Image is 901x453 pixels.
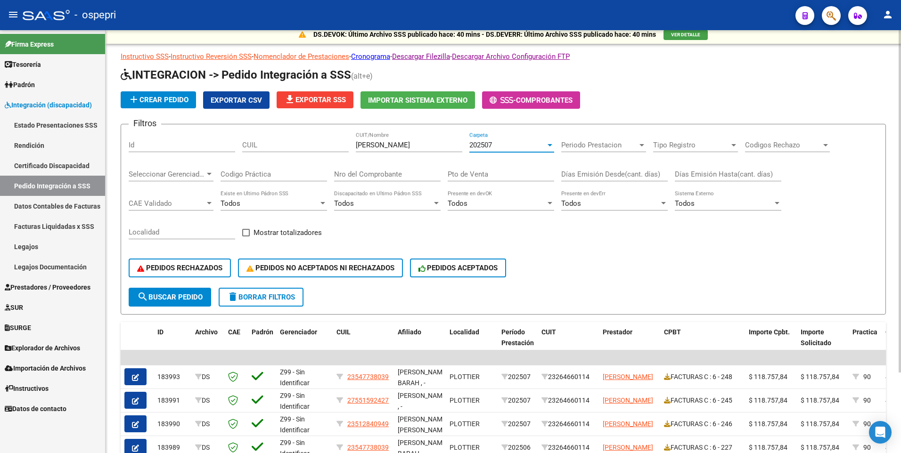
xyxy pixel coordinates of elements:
span: Z99 - Sin Identificar [280,415,310,434]
span: Practica [852,328,877,336]
span: Integración (discapacidad) [5,100,92,110]
mat-icon: menu [8,9,19,20]
span: $ 118.757,84 [801,396,839,404]
span: Exportar CSV [211,96,262,105]
span: 4 [885,420,889,428]
p: DS.DEVOK: Último Archivo SSS publicado hace: 40 mins - DS.DEVERR: Último Archivo SSS publicado ha... [313,29,656,40]
span: $ 118.757,84 [801,420,839,428]
button: Borrar Filtros [219,288,303,307]
div: 23264660114 [541,372,595,382]
span: PEDIDOS NO ACEPTADOS NI RECHAZADOS [246,264,394,272]
div: 183991 [157,395,188,406]
span: [PERSON_NAME] [603,444,653,451]
span: 4 [885,373,889,380]
span: SURGE [5,323,31,333]
span: 90 [863,420,871,428]
datatable-header-cell: Período Prestación [498,322,538,364]
div: FACTURAS C : 6 - 248 [664,372,741,382]
div: 183989 [157,442,188,453]
span: CAE [228,328,240,336]
span: (alt+e) [351,72,373,81]
button: Crear Pedido [121,91,196,108]
datatable-header-cell: CUIL [333,322,394,364]
span: Padrón [5,80,35,90]
button: -Comprobantes [482,91,580,109]
span: Localidad [450,328,479,336]
span: CUIT [541,328,556,336]
span: Importe Cpbt. [749,328,790,336]
span: PLOTTIER [450,420,480,428]
span: Afiliado [398,328,421,336]
span: Prestador [603,328,632,336]
span: Importe Solicitado [801,328,831,347]
span: CPBT [664,328,681,336]
a: Cronograma [351,52,390,61]
span: Mostrar totalizadores [254,227,322,238]
datatable-header-cell: Localidad [446,322,498,364]
span: 90 [863,373,871,380]
span: PEDIDOS ACEPTADOS [418,264,498,272]
div: FACTURAS C : 6 - 245 [664,395,741,406]
div: DS [195,419,221,429]
span: PLOTTIER [450,373,480,380]
datatable-header-cell: Prestador [599,322,660,364]
div: FACTURAS C : 6 - 246 [664,419,741,429]
span: - [490,96,516,105]
div: Open Intercom Messenger [869,421,892,444]
span: Explorador de Archivos [5,343,80,353]
datatable-header-cell: CPBT [660,322,745,364]
datatable-header-cell: Gerenciador [276,322,333,364]
p: - - - - - [121,51,886,62]
a: Nomenclador de Prestaciones [254,52,349,61]
span: [PERSON_NAME] [603,396,653,404]
span: Todos [561,199,581,208]
div: 202506 [501,442,534,453]
span: $ 118.757,84 [749,444,787,451]
span: PLOTTIER [450,444,480,451]
div: 202507 [501,419,534,429]
button: VER DETALLE [663,30,708,40]
datatable-header-cell: Importe Solicitado [797,322,849,364]
a: Instructivo Reversión SSS [171,52,252,61]
span: PLOTTIER [450,396,480,404]
span: $ 118.757,84 [749,373,787,380]
datatable-header-cell: Afiliado [394,322,446,364]
span: Gerenciador [280,328,317,336]
span: - ospepri [74,5,116,25]
div: DS [195,395,221,406]
span: Buscar Pedido [137,293,203,301]
span: 90 [863,444,871,451]
span: SUR [5,302,23,313]
span: 4 [885,396,889,404]
span: Importación de Archivos [5,363,86,373]
span: VER DETALLE [671,32,700,37]
button: Exportar SSS [277,91,353,108]
span: Todos [448,199,467,208]
span: Período Prestación [501,328,534,347]
button: Importar Sistema Externo [360,91,475,109]
datatable-header-cell: Practica [849,322,882,364]
span: 23512840949 [347,420,389,428]
span: Padrón [252,328,273,336]
span: Importar Sistema Externo [368,96,467,105]
span: [PERSON_NAME] [603,420,653,428]
mat-icon: file_download [284,94,295,105]
span: [PERSON_NAME] , - [398,392,448,410]
span: PEDIDOS RECHAZADOS [137,264,222,272]
div: 202507 [501,372,534,382]
div: 23264660114 [541,442,595,453]
h3: Filtros [129,117,161,130]
mat-icon: delete [227,291,238,302]
span: Todos [334,199,354,208]
span: Archivo [195,328,218,336]
datatable-header-cell: ID [154,322,191,364]
span: 4 [885,444,889,451]
span: $ 118.757,84 [801,373,839,380]
span: CAE Validado [129,199,205,208]
span: Prestadores / Proveedores [5,282,90,292]
span: 23547738039 [347,373,389,380]
span: Todos [675,199,695,208]
span: Z99 - Sin Identificar [280,368,310,387]
span: CUIL [336,328,351,336]
span: [PERSON_NAME] BARAH , - [398,368,448,387]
